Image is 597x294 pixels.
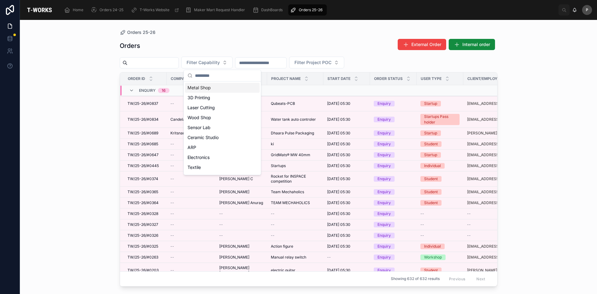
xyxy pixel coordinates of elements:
a: Workshop [420,254,460,260]
a: TW/25-26/#0364 [127,200,163,205]
span: [DATE] 05:30 [327,189,350,194]
img: App logo [25,5,54,15]
span: electric guitar [271,268,295,273]
div: Miscellaneous [185,172,260,182]
span: Internal order [462,41,490,48]
a: Student [420,141,460,147]
span: Water tank auto controler [271,117,316,122]
button: Select Button [181,57,233,68]
span: Action figure [271,244,293,249]
span: [PERSON_NAME] [219,189,249,194]
div: Laser Cutting [185,103,260,113]
a: [DATE] 05:30 [327,142,366,147]
a: electric guitar [271,268,320,273]
a: Enquiry [374,211,413,217]
a: Kritsnam Technologies [170,131,212,136]
span: Kritsnam Technologies [170,131,211,136]
span: [DATE] 05:30 [327,117,350,122]
a: TW/25-26/#0263 [127,255,163,260]
span: TW/25-26/#0365 [127,189,158,194]
a: [EMAIL_ADDRESS][DOMAIN_NAME] [467,142,522,147]
a: [EMAIL_ADDRESS][DOMAIN_NAME] [467,101,522,106]
a: Startups [271,163,320,168]
a: [DATE] 05:30 [327,244,366,249]
div: Enquiry [377,200,391,206]
span: -- [170,211,174,216]
a: Candela Tech Solutions [170,117,212,122]
a: ki [271,142,320,147]
a: [PERSON_NAME][EMAIL_ADDRESS][PERSON_NAME][PERSON_NAME][DOMAIN_NAME] [467,268,522,273]
a: -- [219,233,263,238]
a: -- [420,233,460,238]
a: Home [62,4,88,16]
div: 3D Printing [185,93,260,103]
span: TW/25-26/#0325 [127,244,158,249]
div: Startup [424,130,437,136]
div: ARP [185,142,260,152]
span: [DATE] 05:30 [327,176,350,181]
a: TW/25-26/#0365 [127,189,163,194]
a: [EMAIL_ADDRESS][DOMAIN_NAME] [467,200,522,205]
div: Metal Shop [185,83,260,93]
span: [DATE] 05:30 [327,101,350,106]
span: -- [271,233,275,238]
a: TW/25-26/#0685 [127,142,163,147]
a: -- [170,176,212,181]
a: [EMAIL_ADDRESS][DOMAIN_NAME] [467,176,522,181]
div: Enquiry [377,189,391,195]
a: [EMAIL_ADDRESS][DOMAIN_NAME] [467,255,522,260]
span: -- [170,222,174,227]
a: Enquiry [374,141,413,147]
div: Enquiry [377,233,391,238]
span: DashBoards [261,7,283,12]
span: TW/25-26/#0328 [127,211,158,216]
span: TW/25-26/#0374 [127,176,158,181]
div: Enquiry [377,211,391,217]
div: Individual [424,163,441,169]
div: Enquiry [377,117,391,122]
a: TW/25-26/#0834 [127,117,163,122]
span: T-Works Website [140,7,169,12]
a: -- [420,211,460,216]
a: Enquiry [374,163,413,169]
a: Orders 25-26 [120,29,155,35]
span: [DATE] 05:30 [327,211,350,216]
div: Enquiry [377,254,391,260]
a: Student [420,200,460,206]
span: TEAM MECHAHOLICS [271,200,310,205]
button: Internal order [449,39,495,50]
a: Orders 24-25 [89,4,128,16]
div: Wood Shop [185,113,260,123]
a: Enquiry [374,233,413,238]
span: Dhaara Pulse Packaging [271,131,314,136]
a: Individual [420,244,460,249]
a: Student [420,176,460,182]
button: External Order [398,39,446,50]
span: [DATE] 05:30 [327,222,350,227]
div: Enquiry [377,141,391,147]
span: -- [467,222,471,227]
a: -- [170,211,212,216]
span: [DATE] 05:30 [327,244,350,249]
span: -- [170,268,174,273]
a: Enquiry [374,117,413,122]
a: Enquiry [374,130,413,136]
a: TW/25-26/#0374 [127,176,163,181]
span: -- [170,142,174,147]
span: [DATE] 05:30 [327,142,350,147]
a: [PERSON_NAME] [219,189,263,194]
a: [DATE] 05:30 [327,233,366,238]
a: [DATE] 05:30 [327,163,366,168]
div: Workshop [424,254,442,260]
a: -- [467,211,522,216]
div: Enquiry [377,244,391,249]
a: -- [170,222,212,227]
span: Maker Mart Request Handler [194,7,245,12]
span: -- [170,255,174,260]
span: Showing 632 of 632 results [391,277,440,282]
a: Student [420,189,460,195]
a: [DATE] 05:30 [327,189,366,194]
a: [DATE] 05:30 [327,268,366,273]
